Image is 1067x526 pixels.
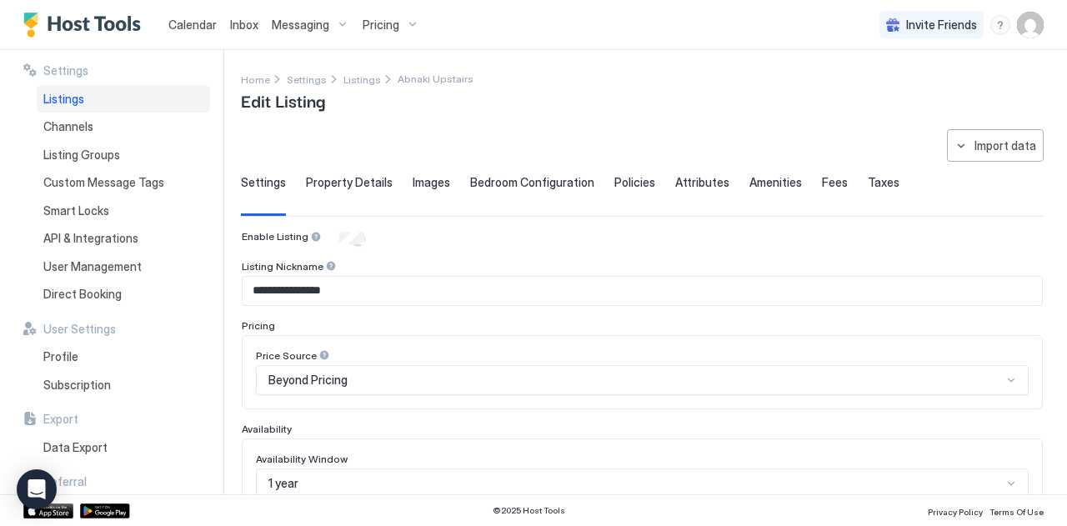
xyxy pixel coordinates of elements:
[749,175,802,190] span: Amenities
[287,73,327,86] span: Settings
[822,175,848,190] span: Fees
[43,378,111,393] span: Subscription
[675,175,729,190] span: Attributes
[243,277,1042,305] input: Input Field
[241,70,270,88] div: Breadcrumb
[37,280,210,308] a: Direct Booking
[37,85,210,113] a: Listings
[241,175,286,190] span: Settings
[268,476,298,491] span: 1 year
[17,469,57,509] div: Open Intercom Messenger
[989,507,1044,517] span: Terms Of Use
[37,253,210,281] a: User Management
[363,18,399,33] span: Pricing
[928,502,983,519] a: Privacy Policy
[268,373,348,388] span: Beyond Pricing
[230,18,258,32] span: Inbox
[43,349,78,364] span: Profile
[906,18,977,33] span: Invite Friends
[989,502,1044,519] a: Terms Of Use
[306,175,393,190] span: Property Details
[37,168,210,197] a: Custom Message Tags
[168,16,217,33] a: Calendar
[37,113,210,141] a: Channels
[43,474,87,489] span: Referral
[990,15,1010,35] div: menu
[43,287,122,302] span: Direct Booking
[256,349,317,362] span: Price Source
[242,230,308,243] span: Enable Listing
[287,70,327,88] a: Settings
[256,453,348,465] span: Availability Window
[868,175,899,190] span: Taxes
[23,13,148,38] a: Host Tools Logo
[43,259,142,274] span: User Management
[37,224,210,253] a: API & Integrations
[230,16,258,33] a: Inbox
[37,197,210,225] a: Smart Locks
[241,88,325,113] span: Edit Listing
[37,371,210,399] a: Subscription
[168,18,217,32] span: Calendar
[43,322,116,337] span: User Settings
[470,175,594,190] span: Bedroom Configuration
[43,63,88,78] span: Settings
[43,175,164,190] span: Custom Message Tags
[928,507,983,517] span: Privacy Policy
[241,70,270,88] a: Home
[37,343,210,371] a: Profile
[398,73,473,85] span: Breadcrumb
[37,433,210,462] a: Data Export
[43,119,93,134] span: Channels
[43,231,138,246] span: API & Integrations
[947,129,1044,162] button: Import data
[43,203,109,218] span: Smart Locks
[413,175,450,190] span: Images
[241,73,270,86] span: Home
[974,137,1036,154] div: Import data
[43,412,78,427] span: Export
[43,148,120,163] span: Listing Groups
[287,70,327,88] div: Breadcrumb
[242,423,292,435] span: Availability
[343,73,381,86] span: Listings
[242,319,275,332] span: Pricing
[343,70,381,88] div: Breadcrumb
[43,92,84,107] span: Listings
[23,503,73,518] a: App Store
[1017,12,1044,38] div: User profile
[43,440,108,455] span: Data Export
[343,70,381,88] a: Listings
[80,503,130,518] a: Google Play Store
[37,141,210,169] a: Listing Groups
[242,260,323,273] span: Listing Nickname
[614,175,655,190] span: Policies
[272,18,329,33] span: Messaging
[493,505,565,516] span: © 2025 Host Tools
